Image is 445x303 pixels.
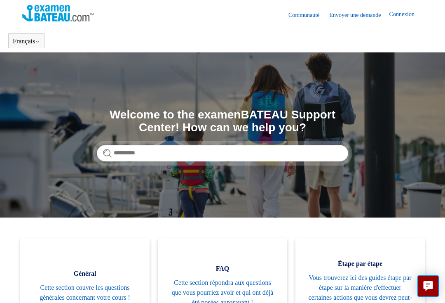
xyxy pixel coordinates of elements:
input: Rechercher [97,145,348,161]
a: Communauté [288,11,328,19]
span: FAQ [170,264,275,274]
button: Français [13,38,40,45]
a: Envoyer une demande [329,11,389,19]
span: Étape par étape [308,259,412,269]
img: Page d’accueil du Centre d’aide Examen Bateau [22,5,94,21]
h1: Welcome to the examenBATEAU Support Center! How can we help you? [97,109,348,134]
button: Live chat [417,275,439,297]
span: Général [33,269,137,279]
a: Connexion [389,10,423,20]
span: Cette section couvre les questions générales concernant votre cours ! [33,283,137,303]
